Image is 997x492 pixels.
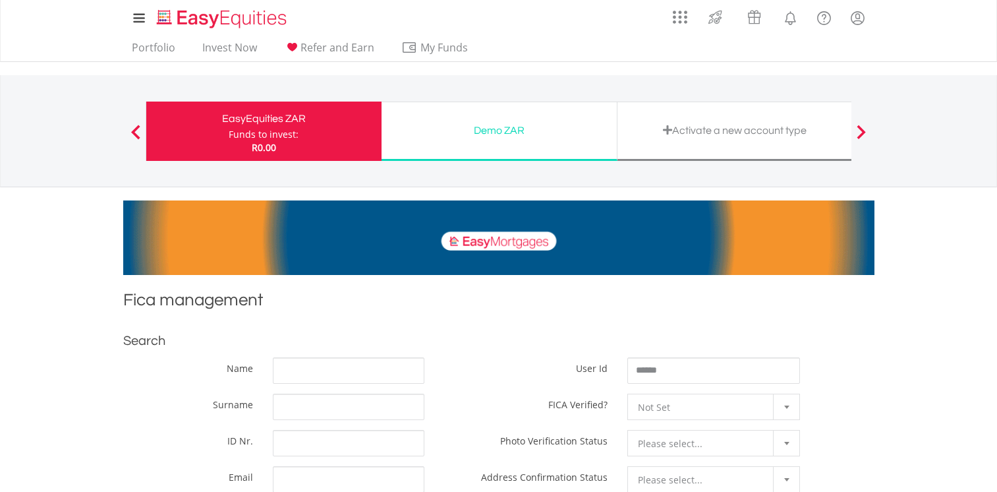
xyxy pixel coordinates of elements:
label: Surname [213,394,253,411]
label: Email [229,466,253,483]
img: thrive-v2.svg [704,7,726,28]
img: EasyMortage Promotion Banner [123,200,874,275]
img: grid-menu-icon.svg [673,10,687,24]
span: My Funds [401,39,488,56]
span: Refer and Earn [300,40,374,55]
label: User Id [576,357,608,375]
h1: Fica management [123,288,874,318]
img: EasyEquities_Logo.png [154,8,292,30]
a: Notifications [774,3,807,30]
div: EasyEquities ZAR [154,109,374,128]
div: Demo ZAR [389,121,609,140]
label: Name [227,357,253,375]
a: Vouchers [735,3,774,28]
div: Activate a new account type [625,121,845,140]
div: Funds to invest: [229,128,299,141]
h2: Search [123,331,874,351]
span: Please select... [638,431,770,457]
span: Not Set [638,394,770,421]
a: Portfolio [127,41,181,61]
label: Address Confirmation Status [481,466,608,483]
a: Invest Now [197,41,262,61]
a: FAQ's and Support [807,3,841,30]
span: R0.00 [252,141,276,154]
label: ID Nr. [227,430,253,447]
a: AppsGrid [664,3,696,24]
a: Home page [152,3,292,30]
a: My Profile [841,3,874,32]
label: Photo Verification Status [500,430,608,447]
img: vouchers-v2.svg [743,7,765,28]
label: FICA Verified? [548,394,608,411]
a: Refer and Earn [279,41,380,61]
